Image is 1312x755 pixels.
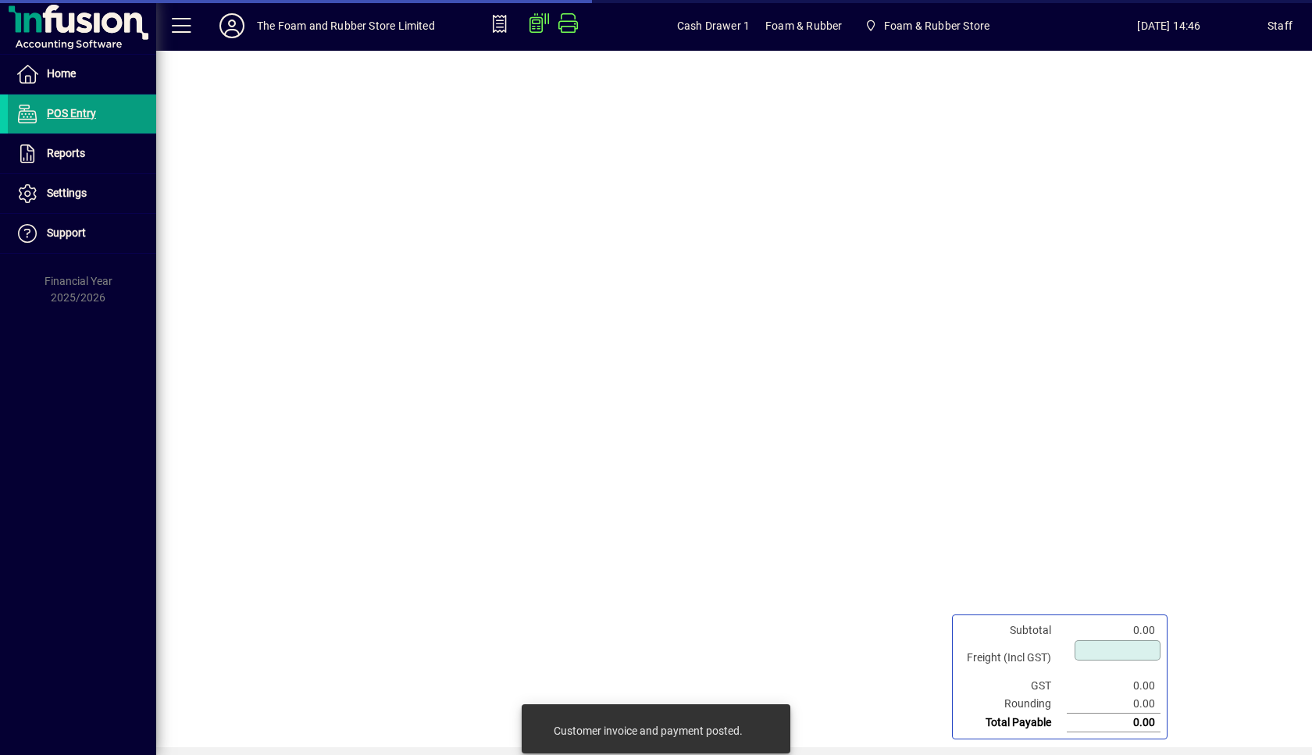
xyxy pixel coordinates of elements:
span: Home [47,67,76,80]
td: 0.00 [1067,714,1160,732]
span: Foam & Rubber Store [884,13,989,38]
span: [DATE] 14:46 [1071,13,1267,38]
a: Settings [8,174,156,213]
button: Profile [207,12,257,40]
span: Support [47,226,86,239]
span: Reports [47,147,85,159]
a: Reports [8,134,156,173]
a: Home [8,55,156,94]
td: Rounding [959,695,1067,714]
span: Cash Drawer 1 [677,13,750,38]
td: 0.00 [1067,621,1160,639]
div: Customer invoice and payment posted. [554,723,743,739]
div: The Foam and Rubber Store Limited [257,13,435,38]
td: Total Payable [959,714,1067,732]
td: Freight (Incl GST) [959,639,1067,677]
td: 0.00 [1067,677,1160,695]
div: Staff [1267,13,1292,38]
td: GST [959,677,1067,695]
span: Foam & Rubber Store [857,12,996,40]
span: Settings [47,187,87,199]
a: Support [8,214,156,253]
td: Subtotal [959,621,1067,639]
span: POS Entry [47,107,96,119]
span: Foam & Rubber [765,13,842,38]
td: 0.00 [1067,695,1160,714]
